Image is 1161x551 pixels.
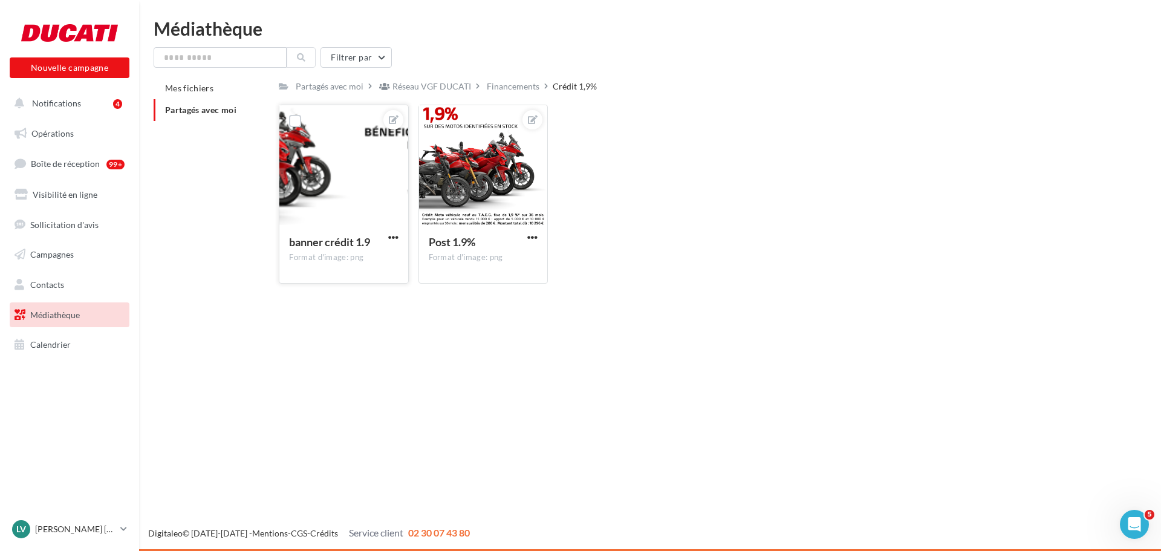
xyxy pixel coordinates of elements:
[10,518,129,541] a: Lv [PERSON_NAME] [PERSON_NAME]
[7,151,132,177] a: Boîte de réception99+
[7,212,132,238] a: Sollicitation d'avis
[1145,510,1154,520] span: 5
[310,528,338,538] a: Crédits
[7,272,132,298] a: Contacts
[252,528,288,538] a: Mentions
[154,19,1146,37] div: Médiathèque
[35,523,115,535] p: [PERSON_NAME] [PERSON_NAME]
[165,105,236,115] span: Partagés avec moi
[31,158,100,169] span: Boîte de réception
[291,528,307,538] a: CGS
[553,80,597,93] div: Crédit 1,9%
[30,279,64,290] span: Contacts
[30,310,80,320] span: Médiathèque
[32,98,81,108] span: Notifications
[30,339,71,350] span: Calendrier
[33,189,97,200] span: Visibilité en ligne
[106,160,125,169] div: 99+
[7,242,132,267] a: Campagnes
[320,47,392,68] button: Filtrer par
[429,252,538,263] div: Format d'image: png
[408,527,470,538] span: 02 30 07 43 80
[113,99,122,109] div: 4
[296,80,363,93] div: Partagés avec moi
[429,235,475,249] span: Post 1.9%
[7,332,132,357] a: Calendrier
[16,523,26,535] span: Lv
[7,121,132,146] a: Opérations
[165,83,213,93] span: Mes fichiers
[148,528,470,538] span: © [DATE]-[DATE] - - -
[289,235,370,249] span: banner crédit 1.9
[7,182,132,207] a: Visibilité en ligne
[31,128,74,139] span: Opérations
[392,80,471,93] div: Réseau VGF DUCATI
[10,57,129,78] button: Nouvelle campagne
[487,80,539,93] div: Financements
[148,528,183,538] a: Digitaleo
[349,527,403,538] span: Service client
[1120,510,1149,539] iframe: Intercom live chat
[7,91,127,116] button: Notifications 4
[30,249,74,259] span: Campagnes
[30,219,99,229] span: Sollicitation d'avis
[7,302,132,328] a: Médiathèque
[289,252,398,263] div: Format d'image: png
